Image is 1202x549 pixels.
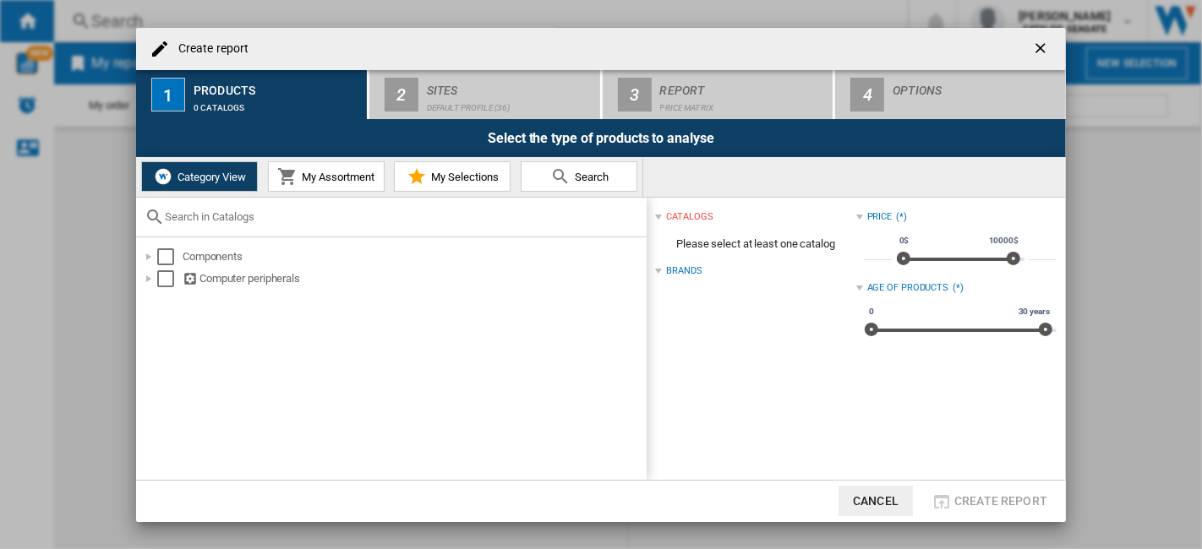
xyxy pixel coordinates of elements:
[660,77,827,95] div: Report
[183,270,644,287] div: Computer peripherals
[1032,40,1052,60] ng-md-icon: getI18NText('BUTTONS.CLOSE_DIALOG')
[183,248,644,265] div: Components
[1016,305,1052,318] span: 30 years
[268,161,385,192] button: My Assortment
[603,70,835,119] button: 3 Report Price Matrix
[136,119,1066,157] div: Select the type of products to analyse
[157,248,183,265] md-checkbox: Select
[427,95,593,112] div: Default profile (36)
[194,95,360,112] div: 0 catalogs
[394,161,511,192] button: My Selections
[427,171,499,183] span: My Selections
[839,486,913,516] button: Cancel
[385,78,418,111] div: 2
[173,171,246,183] span: Category View
[298,171,374,183] span: My Assortment
[666,264,702,278] div: Brands
[571,171,609,183] span: Search
[850,78,884,111] div: 4
[141,161,258,192] button: Category View
[427,77,593,95] div: Sites
[666,210,713,224] div: catalogs
[618,78,652,111] div: 3
[926,486,1052,516] button: Create report
[866,305,877,318] span: 0
[369,70,602,119] button: 2 Sites Default profile (36)
[151,78,185,111] div: 1
[660,95,827,112] div: Price Matrix
[867,281,949,295] div: Age of products
[986,234,1021,247] span: 10000$
[954,494,1047,508] span: Create report
[136,28,1066,522] md-dialog: Create report ...
[897,234,912,247] span: 0$
[153,166,173,187] img: wiser-icon-white.png
[655,228,855,260] span: Please select at least one catalog
[170,41,249,57] h4: Create report
[867,210,893,224] div: Price
[1025,32,1059,66] button: getI18NText('BUTTONS.CLOSE_DIALOG')
[893,77,1059,95] div: Options
[165,210,638,223] input: Search in Catalogs
[136,70,369,119] button: 1 Products 0 catalogs
[835,70,1066,119] button: 4 Options
[521,161,637,192] button: Search
[157,270,183,287] md-checkbox: Select
[194,77,360,95] div: Products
